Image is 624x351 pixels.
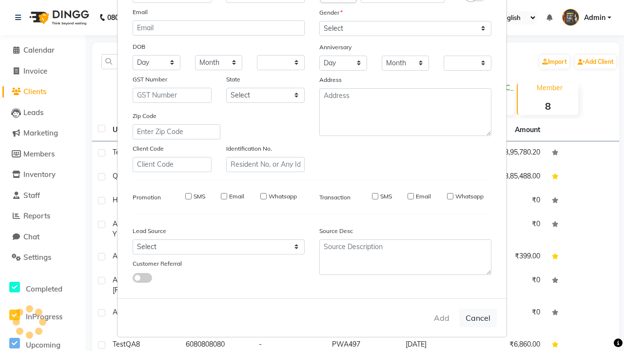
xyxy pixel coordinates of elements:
label: Email [229,192,244,201]
label: Lead Source [133,227,166,235]
label: Transaction [319,193,351,202]
input: Resident No. or Any Id [226,157,305,172]
label: Email [133,8,148,17]
label: Zip Code [133,112,156,120]
input: Client Code [133,157,212,172]
label: Customer Referral [133,259,182,268]
label: Source Desc [319,227,353,235]
button: Cancel [459,309,497,327]
label: Whatsapp [269,192,297,201]
input: Enter Zip Code [133,124,220,139]
label: Anniversary [319,43,351,52]
label: Client Code [133,144,164,153]
label: Email [416,192,431,201]
label: SMS [194,192,205,201]
label: GST Number [133,75,167,84]
label: State [226,75,240,84]
label: Identification No. [226,144,272,153]
input: Email [133,20,305,36]
label: SMS [380,192,392,201]
label: DOB [133,42,145,51]
label: Address [319,76,342,84]
label: Whatsapp [455,192,484,201]
label: Promotion [133,193,161,202]
input: GST Number [133,88,212,103]
label: Gender [319,8,343,17]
